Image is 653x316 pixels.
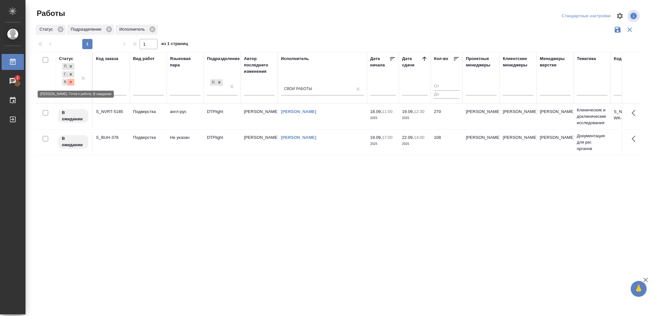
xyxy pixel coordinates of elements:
[434,56,448,62] div: Кол-во
[241,105,278,128] td: [PERSON_NAME]
[281,56,309,62] div: Исполнитель
[500,131,537,154] td: [PERSON_NAME]
[370,141,396,147] p: 2025
[96,56,118,62] div: Код заказа
[540,134,570,141] p: [PERSON_NAME]
[62,109,84,122] p: В ожидании
[370,109,382,114] p: 18.09,
[577,133,607,152] p: Документация для рег. органов
[115,25,158,35] div: Исполнитель
[633,282,644,296] span: 🙏
[402,56,421,68] div: Дата сдачи
[133,56,155,62] div: Вид работ
[627,10,641,22] span: Посмотреть информацию
[12,75,22,81] span: 2
[434,83,459,91] input: От
[382,135,393,140] p: 17:00
[57,134,89,149] div: Исполнитель назначен, приступать к работе пока рано
[402,109,414,114] p: 19.09,
[209,79,224,87] div: DTPlight
[281,135,316,140] a: [PERSON_NAME]
[463,131,500,154] td: [PERSON_NAME]
[167,131,204,154] td: Не указан
[133,134,164,141] p: Подверстка
[503,56,533,68] div: Клиентские менеджеры
[281,109,316,114] a: [PERSON_NAME]
[614,56,638,62] div: Код работы
[402,135,414,140] p: 22.09,
[119,26,147,33] p: Исполнитель
[434,90,459,98] input: До
[67,25,114,35] div: Подразделение
[241,131,278,154] td: [PERSON_NAME]
[414,135,424,140] p: 14:00
[628,131,643,147] button: Здесь прячутся важные кнопки
[207,56,240,62] div: Подразделение
[370,56,389,68] div: Дата начала
[57,109,89,124] div: Исполнитель назначен, приступать к работе пока рано
[71,26,104,33] p: Подразделение
[36,25,66,35] div: Статус
[370,135,382,140] p: 19.09,
[96,134,127,141] div: S_BUH-378
[466,56,496,68] div: Проектные менеджеры
[631,281,647,297] button: 🙏
[2,73,24,89] a: 2
[611,105,648,128] td: S_NVRT-5185-WK-012
[133,109,164,115] p: Подверстка
[500,105,537,128] td: [PERSON_NAME]
[431,105,463,128] td: 270
[382,109,393,114] p: 11:00
[210,79,216,86] div: DTPlight
[612,8,627,24] span: Настроить таблицу
[62,63,75,71] div: Подбор, Готов к работе, В ожидании
[628,105,643,121] button: Здесь прячутся важные кнопки
[204,105,241,128] td: DTPlight
[402,115,428,121] p: 2025
[540,56,570,68] div: Менеджеры верстки
[612,24,624,36] button: Сохранить фильтры
[62,135,84,148] p: В ожидании
[577,56,596,62] div: Тематика
[62,79,67,86] div: В ожидании
[414,109,424,114] p: 12:30
[62,71,67,78] div: Готов к работе
[463,105,500,128] td: [PERSON_NAME]
[540,109,570,115] p: [PERSON_NAME]
[59,56,73,62] div: Статус
[40,26,55,33] p: Статус
[560,11,612,21] div: split button
[577,107,607,126] p: Клинические и доклинические исследования
[244,56,275,75] div: Автор последнего изменения
[370,115,396,121] p: 2025
[96,109,127,115] div: S_NVRT-5185
[284,87,312,92] div: Свои работы
[170,56,201,68] div: Языковая пара
[624,24,636,36] button: Сбросить фильтры
[204,131,241,154] td: DTPlight
[402,141,428,147] p: 2025
[431,131,463,154] td: 108
[161,40,188,49] span: из 1 страниц
[167,105,204,128] td: англ-рус
[35,8,65,19] span: Работы
[62,63,67,70] div: Подбор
